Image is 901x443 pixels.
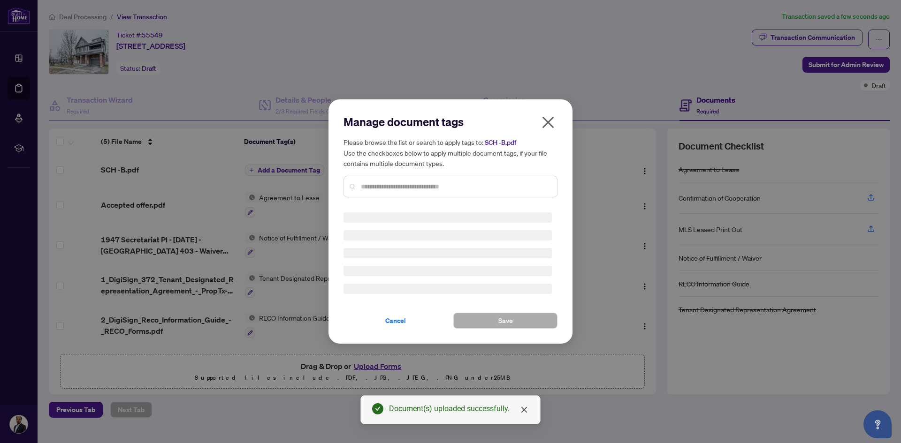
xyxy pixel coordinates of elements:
[344,137,557,168] h5: Please browse the list or search to apply tags to: Use the checkboxes below to apply multiple doc...
[485,138,516,147] span: SCH -B.pdf
[453,313,557,329] button: Save
[519,405,529,415] a: Close
[372,403,383,414] span: check-circle
[863,410,892,438] button: Open asap
[541,115,556,130] span: close
[389,403,529,414] div: Document(s) uploaded successfully.
[344,114,557,129] h2: Manage document tags
[344,313,448,329] button: Cancel
[520,406,528,413] span: close
[385,313,406,328] span: Cancel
